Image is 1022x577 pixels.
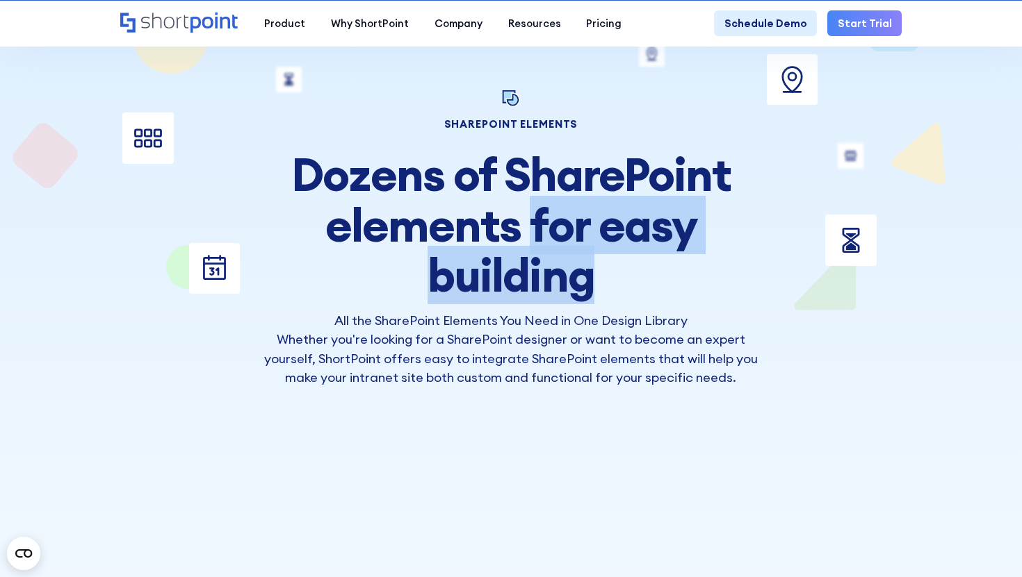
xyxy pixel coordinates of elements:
[318,10,422,36] a: Why ShortPoint
[574,10,635,36] a: Pricing
[772,416,1022,577] iframe: Chat Widget
[421,10,495,36] a: Company
[264,16,305,31] div: Product
[7,537,40,570] button: Open CMP widget
[258,149,764,301] h2: Dozens of SharePoint elements for easy building
[258,119,764,128] h1: SHAREPOINT ELEMENTS
[258,311,764,331] h3: All the SharePoint Elements You Need in One Design Library
[120,12,239,35] a: Home
[258,330,764,387] p: Whether you're looking for a SharePoint designer or want to become an expert yourself, ShortPoint...
[435,16,482,31] div: Company
[495,10,574,36] a: Resources
[508,16,561,31] div: Resources
[252,10,318,36] a: Product
[331,16,409,31] div: Why ShortPoint
[586,16,622,31] div: Pricing
[827,10,902,36] a: Start Trial
[714,10,817,36] a: Schedule Demo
